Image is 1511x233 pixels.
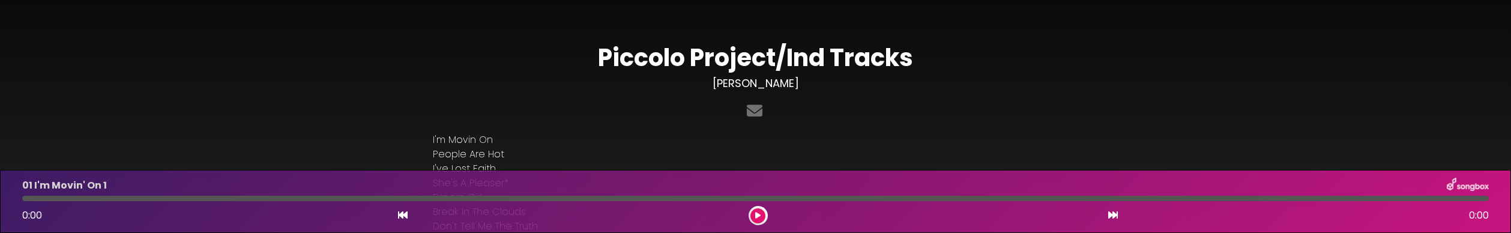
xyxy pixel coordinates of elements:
[433,77,1079,90] h3: [PERSON_NAME]
[433,43,1079,72] h1: Piccolo Project/Ind Tracks
[22,178,107,193] p: 01 I'm Movin' On 1
[22,208,42,222] span: 0:00
[1469,208,1489,223] span: 0:00
[433,147,1079,162] p: People Are Hot
[433,133,1079,147] p: I'm Movin On
[1447,178,1489,193] img: songbox-logo-white.png
[433,162,1079,176] p: I've Lost Faith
